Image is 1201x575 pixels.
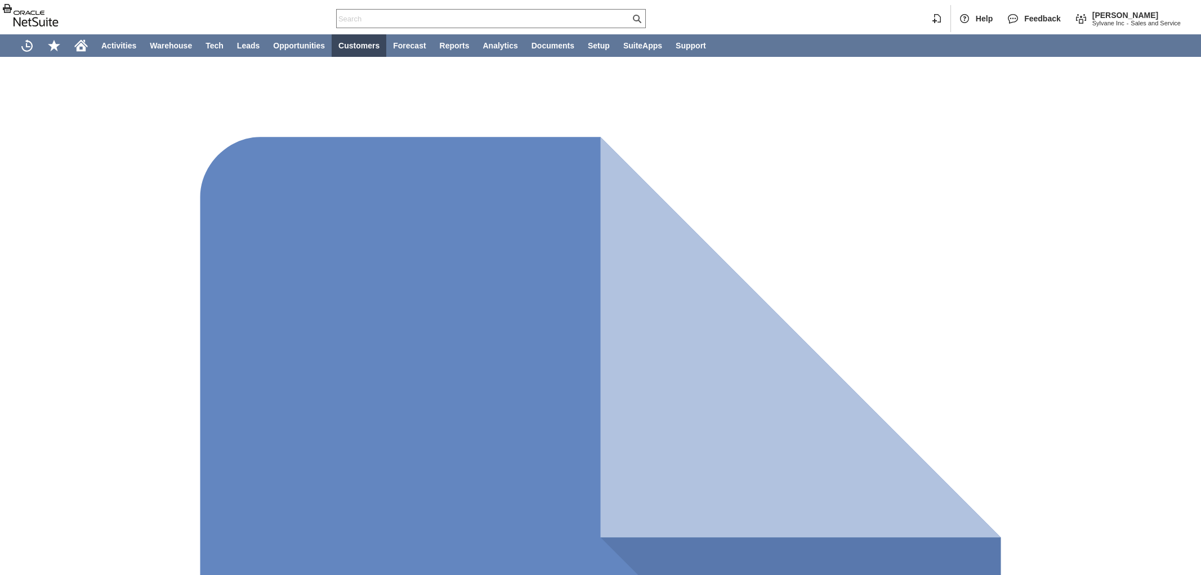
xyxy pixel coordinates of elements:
[95,34,143,57] a: Activities
[1092,11,1181,20] span: [PERSON_NAME]
[476,34,525,57] a: Analytics
[532,41,574,50] span: Documents
[273,41,325,50] span: Opportunities
[951,3,999,34] div: Help
[230,34,266,57] a: Leads
[47,39,61,52] svg: Shortcuts
[393,41,426,50] span: Forecast
[1068,3,1187,34] div: Change Role
[676,41,706,50] span: Support
[1024,14,1061,23] span: Feedback
[14,34,41,57] a: Recent Records
[1092,20,1124,26] span: Sylvane Inc
[337,12,630,25] input: Search
[101,41,136,50] span: Activities
[525,34,581,57] a: Documents
[199,34,230,57] a: Tech
[630,12,644,25] svg: Search
[669,34,713,57] a: Support
[20,39,34,52] svg: Recent Records
[617,34,669,57] a: SuiteApps
[150,41,192,50] span: Warehouse
[1127,20,1129,26] span: -
[623,41,662,50] span: SuiteApps
[440,41,470,50] span: Reports
[68,34,95,57] a: Home
[483,41,518,50] span: Analytics
[14,11,59,26] svg: logo
[923,3,950,34] div: Create New
[581,34,617,57] a: Setup
[588,41,610,50] span: Setup
[41,34,68,57] div: Shortcuts
[237,41,260,50] span: Leads
[976,14,993,23] span: Help
[143,34,199,57] a: Warehouse
[999,3,1068,34] div: Feedback
[206,41,224,50] span: Tech
[1,2,14,15] img: Print
[338,41,380,50] span: Customers
[386,34,432,57] a: Forecast
[266,34,332,57] a: Opportunities
[433,34,476,57] a: Reports
[74,39,88,52] svg: Home
[1131,20,1181,26] span: Sales and Service
[332,34,386,57] a: Customers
